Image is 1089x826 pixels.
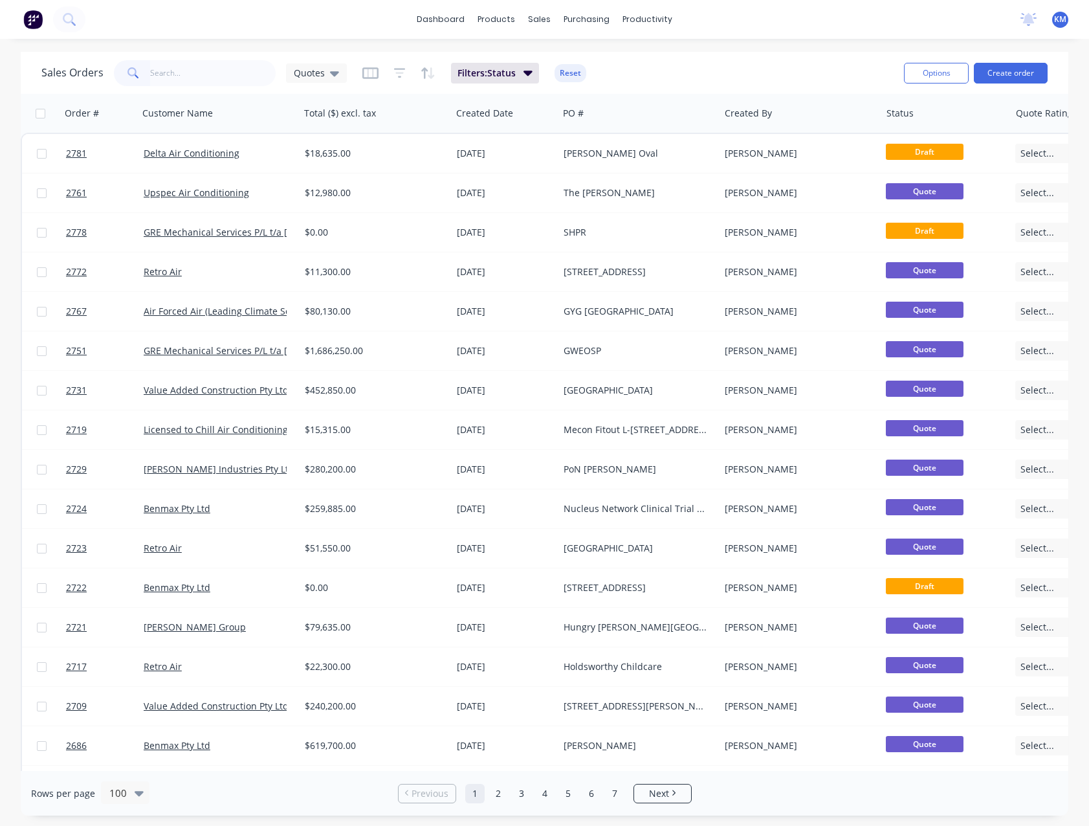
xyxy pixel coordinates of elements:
span: 2686 [66,739,87,752]
span: Select... [1020,502,1054,515]
a: 2708 [66,766,144,805]
span: Select... [1020,147,1054,160]
a: Retro Air [144,660,182,673]
span: Select... [1020,621,1054,634]
div: [STREET_ADDRESS] [564,265,707,278]
div: [PERSON_NAME] [725,739,868,752]
div: [PERSON_NAME] [725,186,868,199]
div: $619,700.00 [305,739,439,752]
div: Status [886,107,914,120]
a: 2722 [66,568,144,607]
span: 2751 [66,344,87,357]
div: [PERSON_NAME] [725,423,868,436]
div: [DATE] [457,581,553,594]
div: sales [522,10,557,29]
div: Total ($) excl. tax [304,107,376,120]
div: $1,686,250.00 [305,344,439,357]
span: Filters: Status [457,67,516,80]
a: GRE Mechanical Services P/L t/a [PERSON_NAME] & [PERSON_NAME] [144,344,441,357]
div: [STREET_ADDRESS] [564,581,707,594]
a: 2686 [66,726,144,765]
div: SHPR [564,226,707,239]
span: Quote [886,341,963,357]
div: [STREET_ADDRESS][PERSON_NAME] [564,700,707,713]
a: 2767 [66,292,144,331]
div: $15,315.00 [305,423,439,436]
a: Previous page [399,787,456,800]
div: $280,200.00 [305,463,439,476]
span: Previous [412,787,448,800]
a: Benmax Pty Ltd [144,739,210,752]
button: Reset [555,64,586,82]
span: 2724 [66,502,87,515]
div: [PERSON_NAME] [725,463,868,476]
span: 2778 [66,226,87,239]
span: Quote [886,262,963,278]
div: $240,200.00 [305,700,439,713]
div: [GEOGRAPHIC_DATA] [564,542,707,555]
span: Select... [1020,305,1054,318]
div: $79,635.00 [305,621,439,634]
div: Holdsworthy Childcare [564,660,707,673]
a: Benmax Pty Ltd [144,581,210,594]
a: Page 7 [605,784,624,803]
a: Page 3 [512,784,531,803]
div: GWEOSP [564,344,707,357]
span: 2717 [66,660,87,673]
div: [PERSON_NAME] [725,581,868,594]
a: 2721 [66,608,144,647]
img: Factory [23,10,43,29]
span: Quote [886,460,963,476]
ul: Pagination [393,784,697,803]
div: Nucleus Network Clinical Trial Facility [564,502,707,515]
a: Benmax Pty Ltd [144,502,210,515]
span: Quotes [294,66,325,80]
a: Retro Air [144,265,182,278]
a: GRE Mechanical Services P/L t/a [PERSON_NAME] & [PERSON_NAME] [144,226,441,238]
div: GYG [GEOGRAPHIC_DATA] [564,305,707,318]
div: $51,550.00 [305,542,439,555]
span: 2761 [66,186,87,199]
div: [DATE] [457,423,553,436]
div: [PERSON_NAME] [725,305,868,318]
span: Select... [1020,463,1054,476]
div: [PERSON_NAME] Oval [564,147,707,160]
a: 2731 [66,371,144,410]
span: Select... [1020,186,1054,199]
a: 2709 [66,687,144,726]
div: Created By [725,107,772,120]
div: Mecon Fitout L-[STREET_ADDRESS][PERSON_NAME] [564,423,707,436]
div: Order # [65,107,99,120]
div: [PERSON_NAME] [725,344,868,357]
div: [DATE] [457,186,553,199]
div: $12,980.00 [305,186,439,199]
a: Air Forced Air (Leading Climate Solutions) [144,305,323,317]
span: 2722 [66,581,87,594]
div: [DATE] [457,739,553,752]
span: Rows per page [31,787,95,800]
a: Licensed to Chill Air Conditioning Australia Pty Ltd [144,423,361,436]
div: [PERSON_NAME] [725,265,868,278]
div: [DATE] [457,463,553,476]
a: 2723 [66,529,144,568]
div: [DATE] [457,344,553,357]
a: [PERSON_NAME] Industries Pty Ltd [144,463,294,475]
span: Quote [886,183,963,199]
div: $22,300.00 [305,660,439,673]
span: Quote [886,618,963,634]
div: [DATE] [457,700,553,713]
a: 2751 [66,331,144,370]
span: Select... [1020,384,1054,397]
span: KM [1054,14,1066,25]
div: productivity [616,10,679,29]
button: Filters:Status [451,63,539,84]
div: [PERSON_NAME] [725,384,868,397]
span: Quote [886,499,963,515]
span: 2723 [66,542,87,555]
div: [DATE] [457,384,553,397]
span: 2767 [66,305,87,318]
span: 2721 [66,621,87,634]
span: Quote [886,657,963,673]
div: Hungry [PERSON_NAME][GEOGRAPHIC_DATA] [564,621,707,634]
a: 2778 [66,213,144,252]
